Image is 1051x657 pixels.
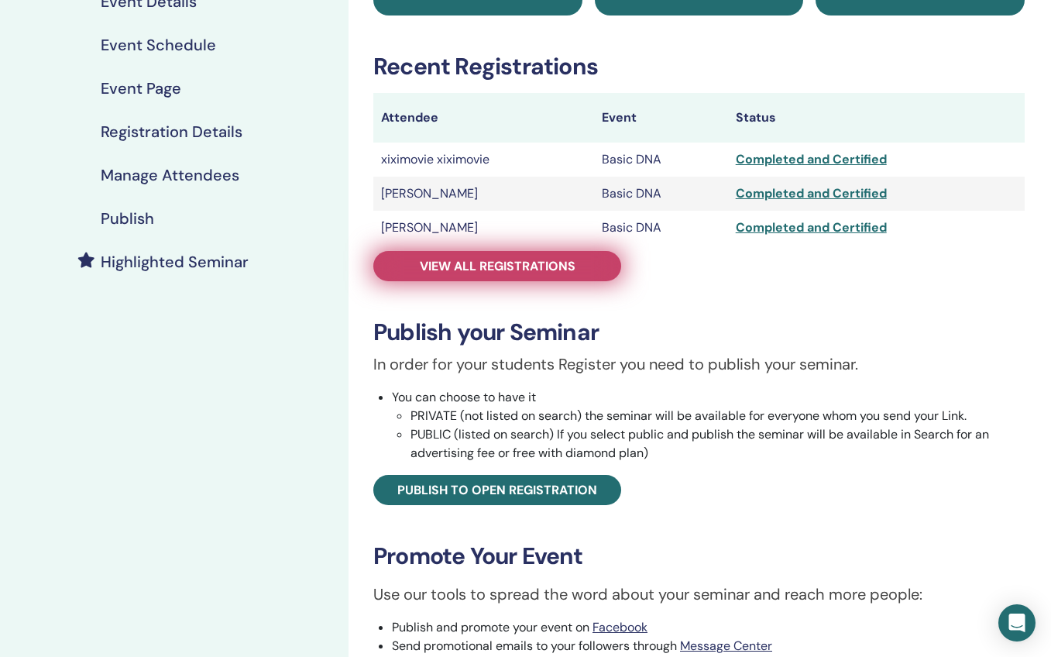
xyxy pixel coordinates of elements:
h4: Event Schedule [101,36,216,54]
a: Publish to open registration [373,475,621,505]
p: In order for your students Register you need to publish your seminar. [373,353,1025,376]
h4: Manage Attendees [101,166,239,184]
a: Facebook [592,619,647,635]
div: Open Intercom Messenger [998,604,1036,642]
h4: Highlighted Seminar [101,253,249,271]
a: View all registrations [373,251,621,281]
h3: Publish your Seminar [373,318,1025,346]
h4: Publish [101,209,154,228]
span: Publish to open registration [397,482,597,498]
td: [PERSON_NAME] [373,177,594,211]
div: Completed and Certified [736,150,1017,169]
td: Basic DNA [594,143,728,177]
h4: Event Page [101,79,181,98]
h3: Recent Registrations [373,53,1025,81]
td: xiximovie xiximovie [373,143,594,177]
p: Use our tools to spread the word about your seminar and reach more people: [373,583,1025,606]
th: Event [594,93,728,143]
h3: Promote Your Event [373,542,1025,570]
span: View all registrations [420,258,575,274]
li: PUBLIC (listed on search) If you select public and publish the seminar will be available in Searc... [410,425,1025,463]
li: Send promotional emails to your followers through [392,637,1025,655]
h4: Registration Details [101,122,242,141]
li: PRIVATE (not listed on search) the seminar will be available for everyone whom you send your Link. [410,407,1025,425]
li: Publish and promote your event on [392,618,1025,637]
div: Completed and Certified [736,184,1017,203]
a: Message Center [680,638,772,654]
td: Basic DNA [594,177,728,211]
th: Attendee [373,93,594,143]
div: Completed and Certified [736,218,1017,237]
td: [PERSON_NAME] [373,211,594,245]
th: Status [728,93,1025,143]
li: You can choose to have it [392,388,1025,463]
td: Basic DNA [594,211,728,245]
